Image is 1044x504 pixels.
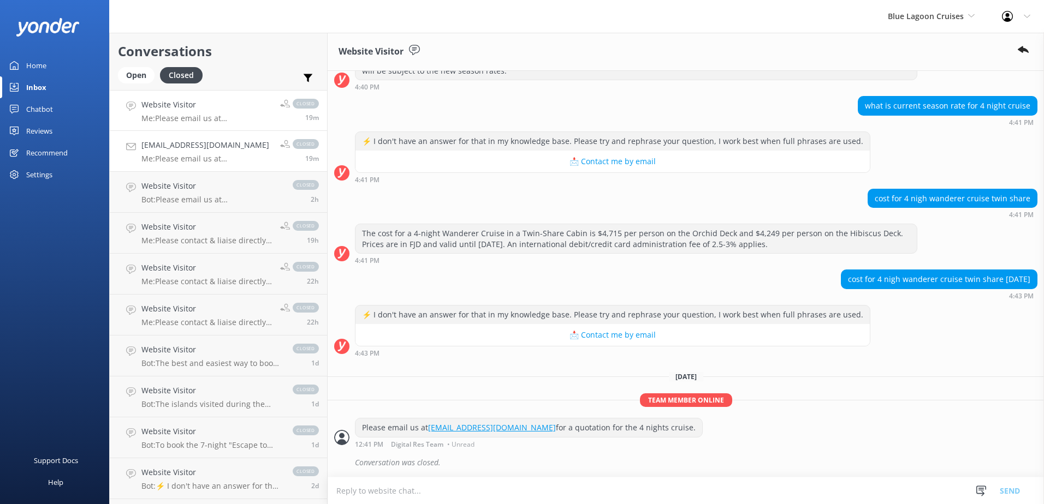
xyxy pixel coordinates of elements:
h4: [EMAIL_ADDRESS][DOMAIN_NAME] [141,139,272,151]
span: closed [293,99,319,109]
a: Website VisitorBot:Please email us at [EMAIL_ADDRESS][DOMAIN_NAME] to clarify your bank account d... [110,172,327,213]
h3: Website Visitor [339,45,404,59]
div: The cost for a 4-night Wanderer Cruise in a Twin-Share Cabin is $4,715 per person on the Orchid D... [355,224,917,253]
div: Inbox [26,76,46,98]
a: Website VisitorMe:Please contact & liaise directly with our Blue Lagoon Cruises Reservations team... [110,295,327,335]
a: Website VisitorMe:Please email us at [EMAIL_ADDRESS][DOMAIN_NAME] for a quotation for the 4 night... [110,90,327,131]
p: Me: Please email us at [EMAIL_ADDRESS][DOMAIN_NAME] for a quotation for the 7 nights cruise. [141,154,272,164]
strong: 4:41 PM [1009,119,1034,126]
strong: 4:43 PM [355,350,379,357]
span: closed [293,466,319,476]
div: Help [48,471,63,493]
a: [EMAIL_ADDRESS][DOMAIN_NAME]Me:Please email us at [EMAIL_ADDRESS][DOMAIN_NAME] for a quotation fo... [110,131,327,172]
span: 09:25pm 09-Aug-2025 (UTC +12:00) Pacific/Auckland [311,399,319,409]
h4: Website Visitor [141,180,282,192]
span: 02:13pm 10-Aug-2025 (UTC +12:00) Pacific/Auckland [307,277,319,286]
div: 04:41pm 10-Aug-2025 (UTC +12:00) Pacific/Auckland [858,118,1037,126]
span: 04:23pm 09-Aug-2025 (UTC +12:00) Pacific/Auckland [311,440,319,449]
span: • Unread [447,441,474,448]
div: Please email us at for a quotation for the 4 nights cruise. [355,418,702,437]
span: 12:41pm 11-Aug-2025 (UTC +12:00) Pacific/Auckland [305,154,319,163]
div: cost for 4 nigh wanderer cruise twin share [DATE] [841,270,1037,289]
h4: Website Visitor [141,99,272,111]
div: 04:43pm 10-Aug-2025 (UTC +12:00) Pacific/Auckland [841,292,1037,299]
div: Recommend [26,142,68,164]
div: Chatbot [26,98,53,120]
strong: 4:40 PM [355,84,379,91]
strong: 12:41 PM [355,441,383,448]
span: [DATE] [669,372,703,381]
span: closed [293,303,319,313]
div: 04:41pm 10-Aug-2025 (UTC +12:00) Pacific/Auckland [868,211,1037,218]
p: Me: Please contact & liaise directly with our Blue Lagoon Cruises Reservations team, should you w... [141,277,272,286]
div: cost for 4 nigh wanderer cruise twin share [868,189,1037,208]
div: 04:43pm 10-Aug-2025 (UTC +12:00) Pacific/Auckland [355,349,870,357]
div: Home [26,55,46,76]
div: Reviews [26,120,52,142]
h4: Website Visitor [141,344,282,356]
a: Website VisitorBot:⚡ I don't have an answer for that in my knowledge base. Please try and rephras... [110,458,327,499]
a: Website VisitorMe:Please contact & liaise directly with our Blue Lagoon Cruises Reservations team... [110,213,327,254]
p: Me: Please contact & liaise directly with our Blue Lagoon Cruises Reservations team, should you w... [141,317,272,327]
p: Bot: ⚡ I don't have an answer for that in my knowledge base. Please try and rephrase your questio... [141,481,282,491]
img: yonder-white-logo.png [16,18,79,36]
span: closed [293,262,319,272]
div: Closed [160,67,203,83]
p: Bot: The best and easiest way to book a Fiji cruise is directly with us online at [URL][DOMAIN_NA... [141,358,282,368]
div: 04:41pm 10-Aug-2025 (UTC +12:00) Pacific/Auckland [355,256,917,264]
span: Team member online [640,393,732,407]
a: Website VisitorMe:Please contact & liaise directly with our Blue Lagoon Cruises Reservations team... [110,254,327,295]
span: closed [293,139,319,149]
span: 05:52pm 10-Aug-2025 (UTC +12:00) Pacific/Auckland [307,236,319,245]
h4: Website Visitor [141,303,272,315]
h4: Website Visitor [141,385,282,397]
div: ⚡ I don't have an answer for that in my knowledge base. Please try and rephrase your question, I ... [355,132,870,151]
span: 02:12pm 10-Aug-2025 (UTC +12:00) Pacific/Auckland [307,317,319,327]
p: Me: Please email us at [EMAIL_ADDRESS][DOMAIN_NAME] for a quotation for the 4 nights cruise. [141,113,272,123]
div: Open [118,67,155,83]
div: 04:40pm 10-Aug-2025 (UTC +12:00) Pacific/Auckland [355,83,917,91]
a: Website VisitorBot:The islands visited during the cruise do not have jetties, requiring guests to... [110,376,327,417]
span: closed [293,221,319,231]
h4: Website Visitor [141,425,282,437]
p: Bot: To book the 7-night "Escape to Paradise" cruise, please email [EMAIL_ADDRESS][DOMAIN_NAME]. ... [141,440,282,450]
div: ⚡ I don't have an answer for that in my knowledge base. Please try and rephrase your question, I ... [355,305,870,324]
strong: 4:43 PM [1009,293,1034,299]
span: 11:30pm 09-Aug-2025 (UTC +12:00) Pacific/Auckland [311,358,319,368]
div: what is current season rate for 4 night cruise [858,97,1037,115]
span: 12:41pm 11-Aug-2025 (UTC +12:00) Pacific/Auckland [305,113,319,122]
span: closed [293,385,319,394]
a: Open [118,69,160,81]
div: 2025-08-11T00:41:26.834 [334,453,1037,472]
span: 09:53am 09-Aug-2025 (UTC +12:00) Pacific/Auckland [311,481,319,490]
h4: Website Visitor [141,221,272,233]
div: 04:41pm 10-Aug-2025 (UTC +12:00) Pacific/Auckland [355,176,870,183]
button: 📩 Contact me by email [355,324,870,346]
a: Website VisitorBot:The best and easiest way to book a Fiji cruise is directly with us online at [... [110,335,327,376]
span: Digital Res Team [391,441,443,448]
strong: 4:41 PM [355,177,379,183]
div: 12:41pm 11-Aug-2025 (UTC +12:00) Pacific/Auckland [355,440,703,448]
button: 📩 Contact me by email [355,151,870,172]
p: Bot: Please email us at [EMAIL_ADDRESS][DOMAIN_NAME] to clarify your bank account details and pay... [141,195,282,205]
span: closed [293,425,319,435]
p: Me: Please contact & liaise directly with our Blue Lagoon Cruises Reservations team, should you w... [141,236,272,245]
span: closed [293,344,319,353]
div: Settings [26,164,52,185]
h4: Website Visitor [141,466,282,478]
span: 10:49am 11-Aug-2025 (UTC +12:00) Pacific/Auckland [311,195,319,204]
h2: Conversations [118,41,319,62]
a: [EMAIL_ADDRESS][DOMAIN_NAME] [428,422,556,433]
strong: 4:41 PM [1009,212,1034,218]
p: Bot: The islands visited during the cruise do not have jetties, requiring guests to transfer from... [141,399,282,409]
strong: 4:41 PM [355,257,379,264]
a: Website VisitorBot:To book the 7-night "Escape to Paradise" cruise, please email [EMAIL_ADDRESS][... [110,417,327,458]
span: Blue Lagoon Cruises [888,11,964,21]
div: Conversation was closed. [355,453,1037,472]
a: Closed [160,69,208,81]
div: Support Docs [34,449,78,471]
span: closed [293,180,319,190]
h4: Website Visitor [141,262,272,274]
